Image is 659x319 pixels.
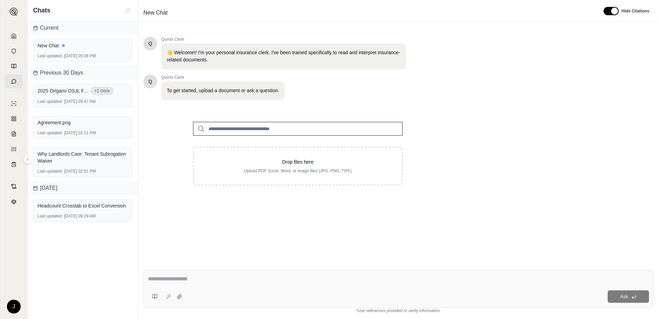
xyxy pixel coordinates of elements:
[4,75,23,88] a: Chat
[28,181,138,195] div: [DATE]
[38,213,128,219] div: [DATE] 09:29 AM
[38,53,128,59] div: [DATE] 05:08 PM
[4,142,23,156] a: Custom Report
[38,168,128,174] div: [DATE] 02:51 PM
[28,66,138,80] div: Previous 30 Days
[621,8,649,14] span: Hide Citations
[38,119,71,126] span: Agreement.png
[38,99,63,104] span: Last updated:
[4,59,23,73] a: Prompt Library
[91,87,113,95] button: +1 more
[10,8,18,16] img: Expand sidebar
[38,130,128,136] div: [DATE] 02:21 PM
[4,127,23,141] a: Claim Coverage
[141,7,170,18] span: New Chat
[141,7,595,18] div: Edit Title
[620,294,628,299] span: Ask
[38,87,89,94] span: 2025 Origami OSJL Fleet.xlsx
[38,213,63,219] span: Last updated:
[38,42,128,49] div: New Chat
[4,157,23,171] a: Coverage Table
[205,158,391,165] p: Drop files here
[4,112,23,126] a: Policy Comparisons
[38,130,63,136] span: Last updated:
[167,87,279,94] p: To get started, upload a document or ask a question.
[38,202,128,209] div: Headcount Crosstab to Excel Conversion
[143,308,653,313] div: *Use references provided to verify information.
[38,168,63,174] span: Last updated:
[38,99,128,104] div: [DATE] 09:47 AM
[149,40,152,47] span: Hello
[167,49,401,64] p: 👋 Welcome!! I'm your personal insurance clerk. I've been trained specifically to read and interpr...
[28,21,138,35] div: Current
[23,155,32,164] button: Expand sidebar
[161,37,406,42] span: Qumis Clerk
[149,78,152,85] span: Hello
[38,53,63,59] span: Last updated:
[205,168,391,174] p: Upload PDF, Excel, Word, or image files (JPG, PNG, TIFF)
[38,151,128,164] div: Why Landlords Care: Tenant Subrogation Waiver
[124,6,132,14] button: New Chat
[33,6,50,15] span: Chats
[4,29,23,43] a: Home
[4,44,23,58] a: Documents Vault
[161,75,285,80] span: Qumis Clerk
[4,97,23,110] a: Single Policy
[7,300,21,313] div: J
[7,5,21,19] button: Expand sidebar
[608,290,649,303] button: Ask
[4,180,23,193] a: Contract Analysis
[4,195,23,209] a: Legal Search Engine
